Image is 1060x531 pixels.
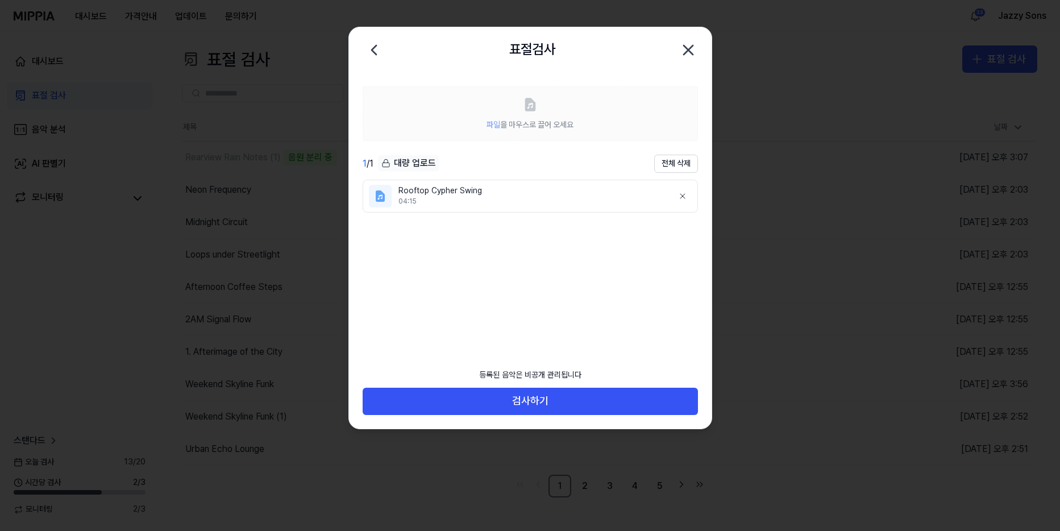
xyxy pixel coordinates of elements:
[472,363,588,388] div: 등록된 음악은 비공개 관리됩니다
[398,197,664,206] div: 04:15
[378,155,439,172] button: 대량 업로드
[487,120,500,129] span: 파일
[378,155,439,171] div: 대량 업로드
[509,39,556,60] h2: 표절검사
[363,388,698,415] button: 검사하기
[363,157,373,171] div: / 1
[363,158,367,169] span: 1
[398,185,664,197] div: Rooftop Cypher Swing
[487,120,573,129] span: 을 마우스로 끌어 오세요
[654,155,698,173] button: 전체 삭제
